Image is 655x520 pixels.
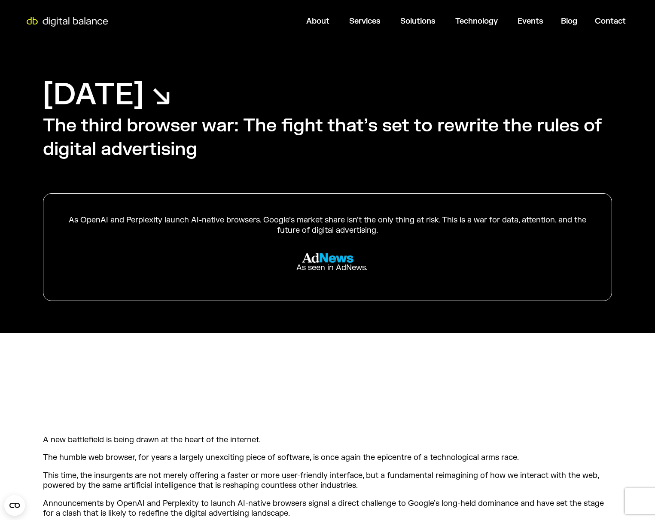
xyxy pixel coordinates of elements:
a: About [306,16,329,26]
a: Services [349,16,381,26]
a: Solutions [400,16,436,26]
img: Digital Balance logo [21,17,113,27]
p: The humble web browser, for years a largely unexciting piece of software, is once again the epice... [43,453,612,462]
a: Events [518,16,543,26]
a: Contact [595,16,626,26]
a: As seen in AdNews. [65,246,590,279]
nav: Menu [114,13,633,30]
div: As OpenAI and Perplexity launch AI-native browsers, Google’s market share isn’t the only thing at... [65,215,590,235]
h1: [DATE] ↘︎ [43,75,171,114]
div: Menu Toggle [114,13,633,30]
a: Technology [455,16,498,26]
a: Blog [561,16,577,26]
p: This time, the insurgents are not merely offering a faster or more user-friendly interface, but a... [43,471,612,491]
p: A new battlefield is being drawn at the heart of the internet. [43,435,612,445]
div: As seen in AdNews. [288,263,368,273]
button: Open CMP widget [4,495,25,516]
iframe: AudioNative ElevenLabs Player [185,376,470,415]
p: Announcements by OpenAI and Perplexity to launch AI-native browsers signal a direct challenge to ... [43,499,612,519]
h2: The third browser war: The fight that’s set to rewrite the rules of digital advertising [43,114,612,161]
